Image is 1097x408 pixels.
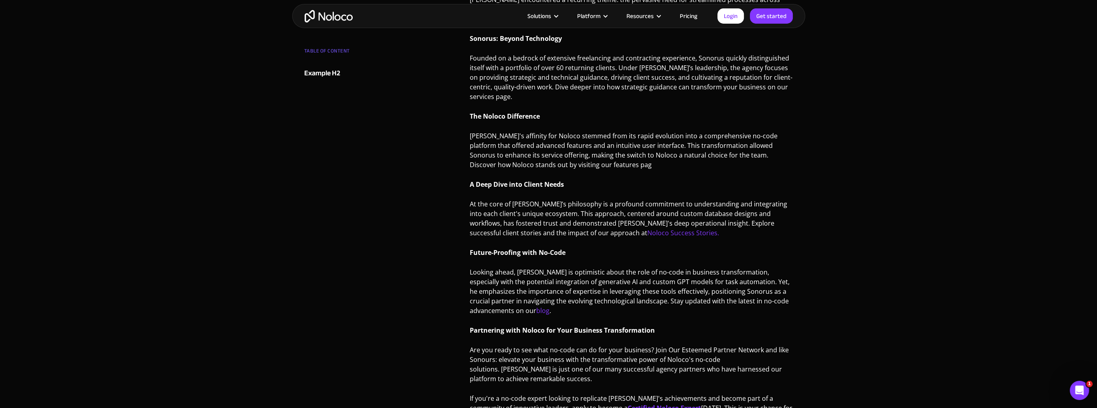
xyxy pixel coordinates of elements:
[470,345,793,390] p: Are you ready to see what no-code can do for your business? Join Our Esteemed Partner Network and...
[527,11,551,21] div: Solutions
[470,267,793,321] p: Looking ahead, [PERSON_NAME] is optimistic about the role of no-code in business transformation, ...
[626,11,654,21] div: Resources
[470,131,793,176] p: [PERSON_NAME]'s affinity for Noloco stemmed from its rapid evolution into a comprehensive no-code...
[305,10,353,22] a: home
[304,67,340,79] div: Example H2
[670,11,707,21] a: Pricing
[567,11,616,21] div: Platform
[577,11,600,21] div: Platform
[647,228,719,237] a: Noloco Success Stories.
[470,34,562,43] strong: Sonorus: Beyond Technology
[304,67,401,79] a: Example H2
[717,8,744,24] a: Login
[470,112,540,121] strong: The Noloco Difference
[1086,381,1093,387] span: 1
[470,53,793,107] p: Founded on a bedrock of extensive freelancing and contracting experience, Sonorus quickly disting...
[470,248,566,257] strong: Future-Proofing with No-Code
[470,180,564,189] strong: A Deep Dive into Client Needs
[517,11,567,21] div: Solutions
[1070,381,1089,400] iframe: Intercom live chat
[470,199,793,244] p: At the core of [PERSON_NAME]’s philosophy is a profound commitment to understanding and integrati...
[750,8,793,24] a: Get started
[470,326,655,335] strong: Partnering with Noloco for Your Business Transformation
[304,45,401,61] div: TABLE OF CONTENT
[616,11,670,21] div: Resources
[536,306,550,315] a: blog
